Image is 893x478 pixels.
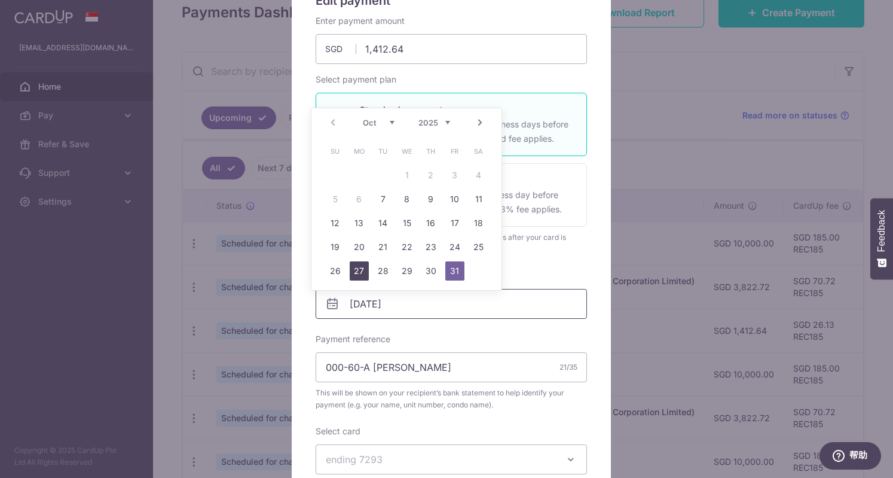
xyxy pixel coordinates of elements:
[326,238,345,257] a: 19
[326,261,345,281] a: 26
[374,190,393,209] a: 7
[397,190,417,209] a: 8
[473,115,487,130] a: Next
[469,190,488,209] a: 11
[316,444,587,474] button: ending 7293
[326,214,345,233] a: 12
[445,238,464,257] a: 24
[397,142,417,161] span: Wednesday
[374,261,393,281] a: 28
[316,425,360,437] label: Select card
[397,214,417,233] a: 15
[359,103,572,117] p: Standard payment
[421,214,441,233] a: 16
[350,261,369,281] a: 27
[870,198,893,279] button: Feedback - Show survey
[350,142,369,161] span: Monday
[445,142,464,161] span: Friday
[397,261,417,281] a: 29
[469,214,488,233] a: 18
[374,214,393,233] a: 14
[316,289,587,319] input: DD / MM / YYYY
[350,238,369,257] a: 20
[350,214,369,233] a: 13
[421,142,441,161] span: Thursday
[421,238,441,257] a: 23
[374,142,393,161] span: Tuesday
[559,361,577,373] div: 21/35
[421,190,441,209] a: 9
[316,15,405,27] label: Enter payment amount
[326,142,345,161] span: Sunday
[326,453,383,465] span: ending 7293
[876,210,887,252] span: Feedback
[316,387,587,411] span: This will be shown on your recipient’s bank statement to help identify your payment (e.g. your na...
[445,190,464,209] a: 10
[445,261,464,281] a: 31
[469,142,488,161] span: Saturday
[397,238,417,257] a: 22
[316,74,396,86] label: Select payment plan
[819,442,881,472] iframe: 打开一个小组件，您可以在其中找到更多信息
[421,261,441,281] a: 30
[316,34,587,64] input: 0.00
[469,238,488,257] a: 25
[445,214,464,233] a: 17
[316,333,390,345] label: Payment reference
[325,43,356,55] span: SGD
[374,238,393,257] a: 21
